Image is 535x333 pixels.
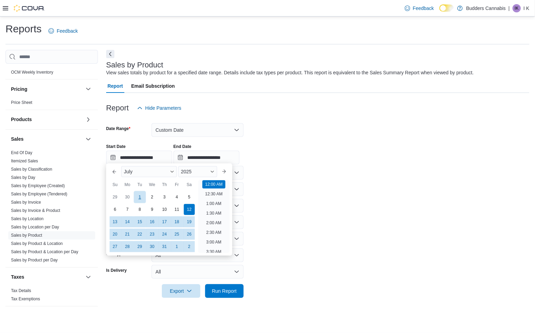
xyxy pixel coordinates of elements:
[513,4,521,12] div: I K
[11,297,40,302] a: Tax Exemptions
[184,216,195,227] div: day-19
[159,179,170,190] div: Th
[178,166,218,177] div: Button. Open the year selector. 2025 is currently selected.
[11,70,53,75] a: OCM Weekly Inventory
[106,104,129,112] h3: Report
[106,268,127,273] label: Is Delivery
[11,250,78,255] a: Sales by Product & Location per Day
[184,204,195,215] div: day-12
[234,203,239,208] button: Open list of options
[171,204,182,215] div: day-11
[110,204,121,215] div: day-6
[106,144,126,149] label: Start Date
[159,204,170,215] div: day-10
[11,200,41,205] a: Sales by Invoice
[11,100,32,105] a: Price Sheet
[5,68,98,79] div: OCM
[515,4,519,12] span: IK
[171,229,182,240] div: day-25
[11,116,83,123] button: Products
[134,191,146,203] div: day-1
[11,208,60,213] a: Sales by Invoice & Product
[203,200,224,208] li: 1:00 AM
[5,149,98,267] div: Sales
[203,248,224,256] li: 3:30 AM
[11,192,67,197] a: Sales by Employee (Tendered)
[11,184,65,189] a: Sales by Employee (Created)
[14,5,45,12] img: Cova
[509,4,510,12] p: |
[11,136,83,143] button: Sales
[11,116,32,123] h3: Products
[162,284,200,298] button: Export
[122,241,133,252] div: day-28
[171,192,182,203] div: day-4
[166,284,196,298] span: Export
[134,101,184,115] button: Hide Parameters
[184,241,195,252] div: day-2
[106,61,163,69] h3: Sales by Product
[106,126,131,131] label: Date Range
[524,4,530,12] p: I K
[106,151,172,164] input: Press the down key to enter a popover containing a calendar. Press the escape key to close the po...
[152,265,244,279] button: All
[234,186,239,192] button: Open list of options
[234,219,239,225] button: Open list of options
[5,99,98,110] div: Pricing
[147,216,158,227] div: day-16
[203,228,224,237] li: 2:30 AM
[174,151,239,164] input: Press the down key to open a popover containing a calendar.
[203,238,224,246] li: 3:00 AM
[109,166,120,177] button: Previous Month
[202,190,225,198] li: 12:30 AM
[122,216,133,227] div: day-14
[11,225,59,230] a: Sales by Location per Day
[11,86,83,93] button: Pricing
[184,229,195,240] div: day-26
[110,192,121,203] div: day-29
[203,219,224,227] li: 2:00 AM
[122,229,133,240] div: day-21
[202,180,225,189] li: 12:00 AM
[147,192,158,203] div: day-2
[122,192,133,203] div: day-30
[174,144,191,149] label: End Date
[159,229,170,240] div: day-24
[11,175,35,180] a: Sales by Day
[212,288,237,294] span: Run Report
[122,204,133,215] div: day-7
[171,241,182,252] div: day-1
[110,216,121,227] div: day-13
[171,216,182,227] div: day-18
[234,170,239,175] button: Open list of options
[198,180,230,253] ul: Time
[57,28,78,34] span: Feedback
[11,233,42,238] a: Sales by Product
[152,123,244,137] button: Custom Date
[84,273,92,281] button: Taxes
[108,79,123,93] span: Report
[11,159,38,164] a: Itemized Sales
[402,1,437,15] a: Feedback
[106,50,114,58] button: Next
[147,179,158,190] div: We
[181,169,192,174] span: 2025
[439,4,454,12] input: Dark Mode
[219,166,230,177] button: Next month
[147,241,158,252] div: day-30
[134,241,145,252] div: day-29
[11,136,24,143] h3: Sales
[11,274,83,281] button: Taxes
[159,241,170,252] div: day-31
[159,192,170,203] div: day-3
[122,179,133,190] div: Mo
[131,79,175,93] span: Email Subscription
[171,179,182,190] div: Fr
[11,289,31,293] a: Tax Details
[205,284,244,298] button: Run Report
[147,229,158,240] div: day-23
[84,135,92,143] button: Sales
[203,209,224,217] li: 1:30 AM
[466,4,506,12] p: Budders Cannabis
